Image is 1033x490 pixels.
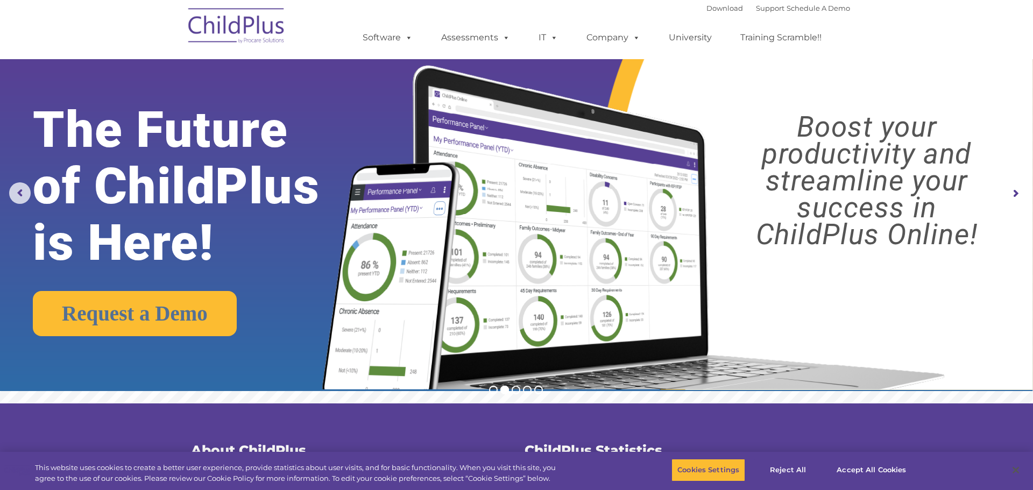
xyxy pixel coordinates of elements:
a: Request a Demo [33,291,237,336]
a: IT [528,27,569,48]
button: Accept All Cookies [831,459,912,481]
button: Close [1004,458,1028,482]
a: Assessments [430,27,521,48]
a: Company [576,27,651,48]
a: Support [756,4,784,12]
a: Software [352,27,423,48]
a: Schedule A Demo [787,4,850,12]
a: Download [706,4,743,12]
button: Cookies Settings [671,459,745,481]
a: University [658,27,723,48]
rs-layer: The Future of ChildPlus is Here! [33,102,363,271]
font: | [706,4,850,12]
button: Reject All [754,459,822,481]
span: ChildPlus Statistics [525,442,662,458]
span: About ChildPlus [191,442,306,458]
a: Training Scramble!! [730,27,832,48]
rs-layer: Boost your productivity and streamline your success in ChildPlus Online! [713,113,1020,248]
div: This website uses cookies to create a better user experience, provide statistics about user visit... [35,463,568,484]
img: ChildPlus by Procare Solutions [183,1,291,54]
